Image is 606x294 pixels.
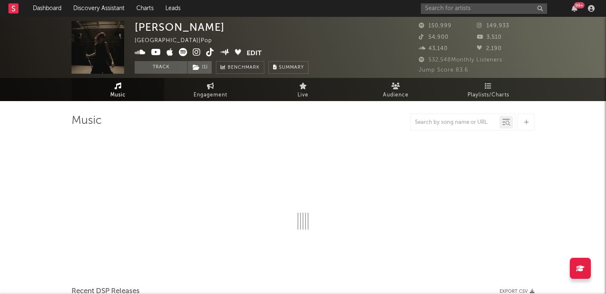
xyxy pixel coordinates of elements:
[411,119,500,126] input: Search by song name or URL
[349,78,442,101] a: Audience
[419,46,448,51] span: 43,140
[194,90,227,100] span: Engagement
[421,3,547,14] input: Search for artists
[477,35,502,40] span: 3,510
[442,78,534,101] a: Playlists/Charts
[298,90,308,100] span: Live
[188,61,212,74] button: (1)
[500,289,534,294] button: Export CSV
[574,2,585,8] div: 99 +
[135,21,225,33] div: [PERSON_NAME]
[187,61,212,74] span: ( 1 )
[110,90,126,100] span: Music
[135,61,187,74] button: Track
[72,78,164,101] a: Music
[383,90,409,100] span: Audience
[477,46,502,51] span: 2,190
[419,23,452,29] span: 150,999
[164,78,257,101] a: Engagement
[268,61,308,74] button: Summary
[135,36,222,46] div: [GEOGRAPHIC_DATA] | Pop
[419,57,502,63] span: 532,548 Monthly Listeners
[279,65,304,70] span: Summary
[468,90,509,100] span: Playlists/Charts
[247,48,262,59] button: Edit
[419,35,449,40] span: 54,900
[216,61,264,74] a: Benchmark
[419,67,468,73] span: Jump Score: 83.6
[571,5,577,12] button: 99+
[477,23,509,29] span: 149,933
[257,78,349,101] a: Live
[228,63,260,73] span: Benchmark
